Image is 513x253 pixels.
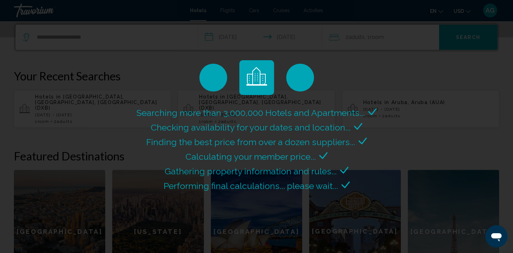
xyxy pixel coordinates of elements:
span: Performing final calculations... please wait... [164,181,338,191]
span: Gathering property information and rules... [165,166,337,176]
span: Finding the best price from over a dozen suppliers... [146,137,355,147]
span: Calculating your member price... [185,151,316,162]
iframe: Button to launch messaging window [485,225,507,247]
span: Searching more than 3,000,000 Hotels and Apartments... [136,108,365,118]
span: Checking availability for your dates and location... [151,122,350,133]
